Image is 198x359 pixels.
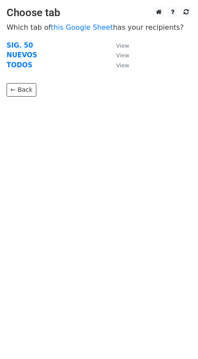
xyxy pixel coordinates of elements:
[51,23,113,31] a: this Google Sheet
[7,7,191,19] h3: Choose tab
[7,83,36,97] a: ← Back
[107,61,129,69] a: View
[7,23,191,32] p: Which tab of has your recipients?
[116,42,129,49] small: View
[7,51,37,59] a: NUEVOS
[116,62,129,69] small: View
[116,52,129,59] small: View
[7,61,32,69] a: TODOS
[7,42,33,49] a: SIG. 50
[107,42,129,49] a: View
[107,51,129,59] a: View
